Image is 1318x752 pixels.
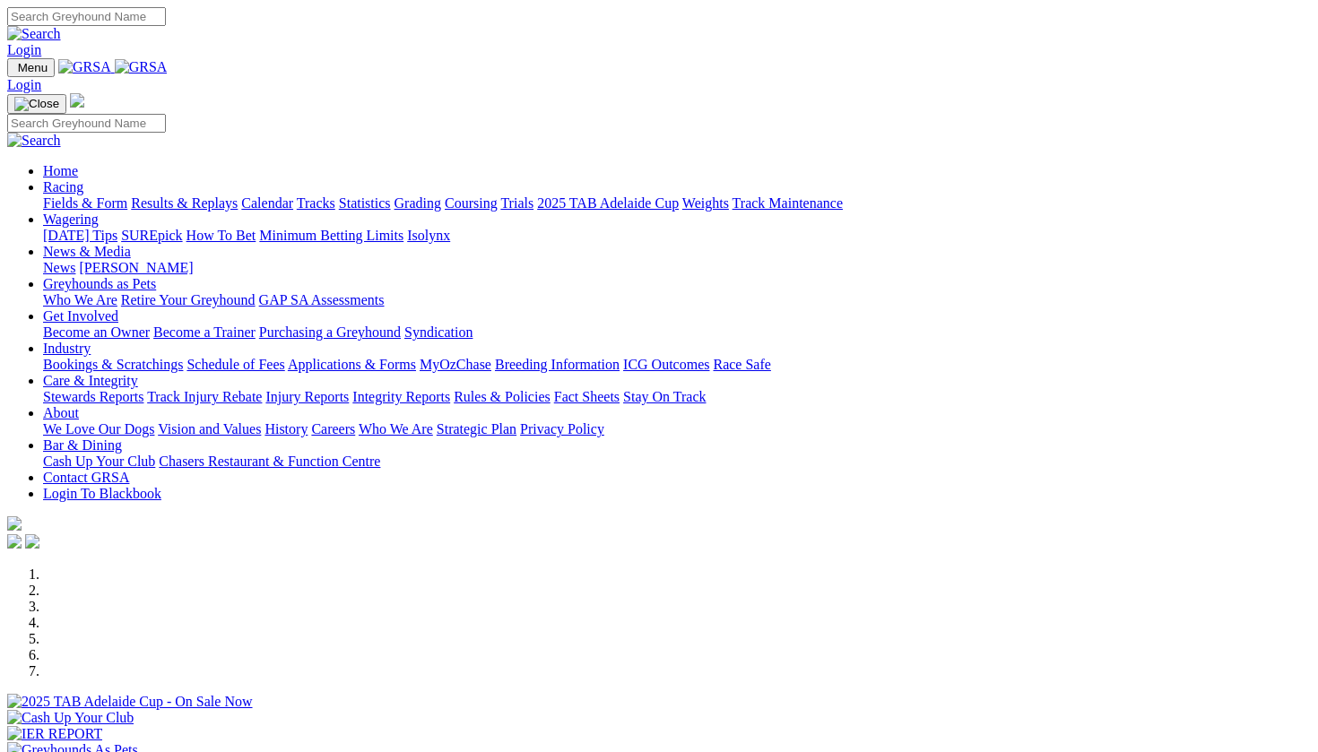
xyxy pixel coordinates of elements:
img: IER REPORT [7,726,102,742]
a: History [264,421,308,437]
div: Care & Integrity [43,389,1311,405]
a: About [43,405,79,420]
img: GRSA [58,59,111,75]
a: Wagering [43,212,99,227]
a: Syndication [404,324,473,340]
a: Become a Trainer [153,324,256,340]
a: How To Bet [186,228,256,243]
a: Results & Replays [131,195,238,211]
img: Search [7,133,61,149]
a: MyOzChase [420,357,491,372]
a: Race Safe [713,357,770,372]
a: Trials [500,195,533,211]
a: Fact Sheets [554,389,620,404]
img: 2025 TAB Adelaide Cup - On Sale Now [7,694,253,710]
a: Grading [395,195,441,211]
img: facebook.svg [7,534,22,549]
a: Integrity Reports [352,389,450,404]
a: Stay On Track [623,389,706,404]
a: News [43,260,75,275]
a: News & Media [43,244,131,259]
a: Privacy Policy [520,421,604,437]
img: GRSA [115,59,168,75]
a: Weights [682,195,729,211]
div: Get Involved [43,324,1311,341]
a: Retire Your Greyhound [121,292,256,307]
img: twitter.svg [25,534,39,549]
div: Racing [43,195,1311,212]
input: Search [7,114,166,133]
a: Minimum Betting Limits [259,228,403,243]
a: Track Maintenance [733,195,843,211]
a: Cash Up Your Club [43,454,155,469]
div: News & Media [43,260,1311,276]
a: Who We Are [43,292,117,307]
a: Statistics [339,195,391,211]
a: Stewards Reports [43,389,143,404]
a: We Love Our Dogs [43,421,154,437]
input: Search [7,7,166,26]
div: Industry [43,357,1311,373]
a: Calendar [241,195,293,211]
a: Breeding Information [495,357,620,372]
a: [PERSON_NAME] [79,260,193,275]
a: Contact GRSA [43,470,129,485]
a: Tracks [297,195,335,211]
div: Greyhounds as Pets [43,292,1311,308]
button: Toggle navigation [7,94,66,114]
div: Bar & Dining [43,454,1311,470]
a: Schedule of Fees [186,357,284,372]
img: Cash Up Your Club [7,710,134,726]
a: Who We Are [359,421,433,437]
a: Login [7,77,41,92]
a: 2025 TAB Adelaide Cup [537,195,679,211]
a: Careers [311,421,355,437]
a: Bar & Dining [43,437,122,453]
a: Purchasing a Greyhound [259,324,401,340]
a: Greyhounds as Pets [43,276,156,291]
a: Login [7,42,41,57]
a: Track Injury Rebate [147,389,262,404]
a: ICG Outcomes [623,357,709,372]
a: SUREpick [121,228,182,243]
a: Injury Reports [265,389,349,404]
button: Toggle navigation [7,58,55,77]
a: Bookings & Scratchings [43,357,183,372]
img: logo-grsa-white.png [70,93,84,108]
a: [DATE] Tips [43,228,117,243]
a: Become an Owner [43,324,150,340]
img: Search [7,26,61,42]
a: Login To Blackbook [43,486,161,501]
a: Vision and Values [158,421,261,437]
div: Wagering [43,228,1311,244]
a: Industry [43,341,91,356]
a: Isolynx [407,228,450,243]
a: Care & Integrity [43,373,138,388]
a: Applications & Forms [288,357,416,372]
a: Strategic Plan [437,421,516,437]
span: Menu [18,61,48,74]
a: Home [43,163,78,178]
a: Rules & Policies [454,389,551,404]
img: logo-grsa-white.png [7,516,22,531]
a: Get Involved [43,308,118,324]
div: About [43,421,1311,437]
a: Coursing [445,195,498,211]
img: Close [14,97,59,111]
a: GAP SA Assessments [259,292,385,307]
a: Racing [43,179,83,194]
a: Fields & Form [43,195,127,211]
a: Chasers Restaurant & Function Centre [159,454,380,469]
